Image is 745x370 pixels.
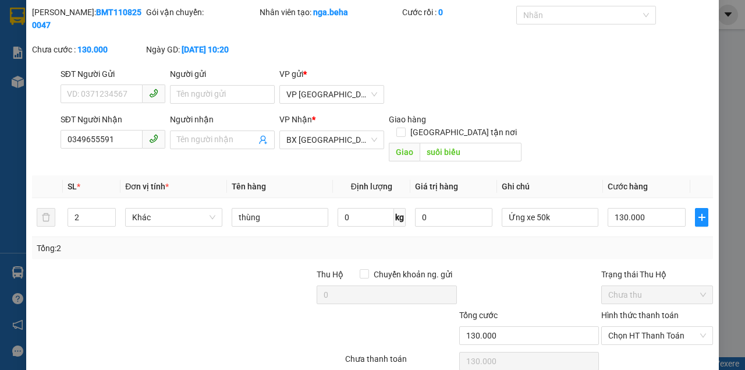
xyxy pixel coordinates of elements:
[61,68,165,80] div: SĐT Người Gửi
[260,6,400,19] div: Nhân viên tạo:
[132,209,215,226] span: Khác
[389,115,426,124] span: Giao hàng
[317,270,343,279] span: Thu Hộ
[351,182,392,191] span: Định lượng
[106,219,113,225] span: down
[438,8,443,17] b: 0
[77,45,108,54] b: 130.000
[32,43,144,56] div: Chưa cước :
[389,143,420,161] span: Giao
[497,175,603,198] th: Ghi chú
[170,113,275,126] div: Người nhận
[608,327,706,344] span: Chọn HT Thanh Toán
[102,209,115,217] span: Increase Value
[146,6,258,19] div: Gói vận chuyển:
[149,134,158,143] span: phone
[37,208,55,227] button: delete
[415,182,458,191] span: Giá trị hàng
[406,126,521,139] span: [GEOGRAPHIC_DATA] tận nơi
[232,208,328,227] input: VD: Bàn, Ghế
[286,86,377,103] span: VP ĐẮK LẮK
[149,89,158,98] span: phone
[286,131,377,149] span: BX PHÚ YÊN
[170,68,275,80] div: Người gửi
[695,208,708,227] button: plus
[502,208,598,227] input: Ghi Chú
[125,182,169,191] span: Đơn vị tính
[313,8,348,17] b: nga.beha
[608,182,648,191] span: Cước hàng
[232,182,266,191] span: Tên hàng
[696,213,708,222] span: plus
[420,143,521,161] input: Dọc đường
[106,210,113,217] span: up
[608,286,706,304] span: Chưa thu
[369,268,457,281] span: Chuyển khoản ng. gửi
[68,182,77,191] span: SL
[601,268,713,281] div: Trạng thái Thu Hộ
[402,6,514,19] div: Cước rồi :
[601,311,679,320] label: Hình thức thanh toán
[32,6,144,31] div: [PERSON_NAME]:
[61,113,165,126] div: SĐT Người Nhận
[102,217,115,226] span: Decrease Value
[279,68,384,80] div: VP gửi
[182,45,229,54] b: [DATE] 10:20
[394,208,406,227] span: kg
[37,242,289,255] div: Tổng: 2
[258,135,268,145] span: user-add
[146,43,258,56] div: Ngày GD:
[279,115,312,124] span: VP Nhận
[700,332,707,339] span: close-circle
[459,311,498,320] span: Tổng cước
